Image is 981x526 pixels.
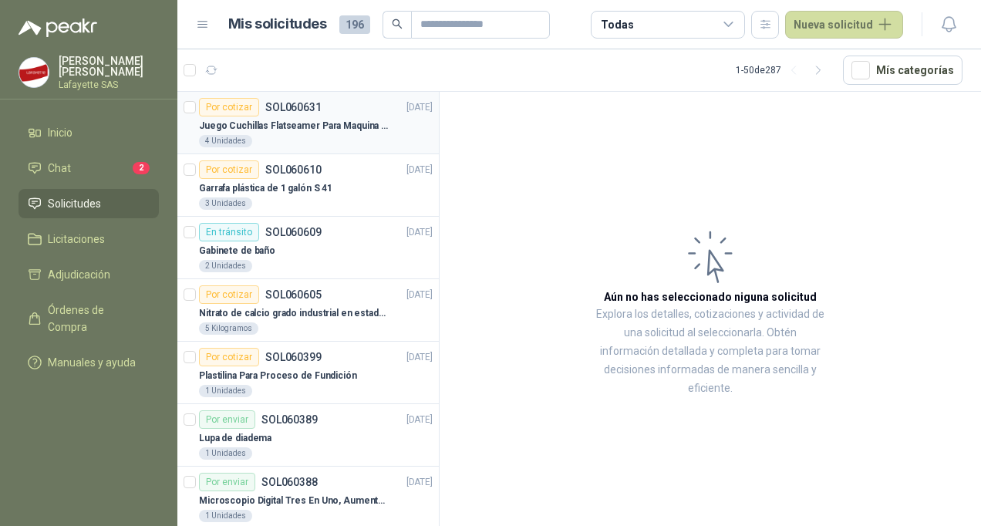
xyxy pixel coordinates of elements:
a: Solicitudes [19,189,159,218]
div: 2 Unidades [199,260,252,272]
p: SOL060399 [265,352,322,362]
p: [DATE] [406,288,433,302]
a: Por enviarSOL060389[DATE] Lupa de diadema1 Unidades [177,404,439,467]
span: Chat [48,160,71,177]
span: 196 [339,15,370,34]
div: 1 Unidades [199,447,252,460]
p: [DATE] [406,225,433,240]
span: Manuales y ayuda [48,354,136,371]
div: En tránsito [199,223,259,241]
button: Mís categorías [843,56,962,85]
p: Lafayette SAS [59,80,159,89]
div: Por enviar [199,473,255,491]
div: 1 - 50 de 287 [736,58,831,83]
span: Adjudicación [48,266,110,283]
div: Por enviar [199,410,255,429]
a: Adjudicación [19,260,159,289]
p: [DATE] [406,100,433,115]
a: Por cotizarSOL060610[DATE] Garrafa plástica de 1 galón S 413 Unidades [177,154,439,217]
div: Por cotizar [199,98,259,116]
a: Inicio [19,118,159,147]
span: Solicitudes [48,195,101,212]
div: 1 Unidades [199,385,252,397]
a: Por cotizarSOL060631[DATE] Juego Cuchillas Flatseamer Para Maquina de Coser4 Unidades [177,92,439,154]
a: Por cotizarSOL060605[DATE] Nitrato de calcio grado industrial en estado solido5 Kilogramos [177,279,439,342]
a: Órdenes de Compra [19,295,159,342]
p: SOL060609 [265,227,322,238]
p: SOL060388 [261,477,318,487]
p: Explora los detalles, cotizaciones y actividad de una solicitud al seleccionarla. Obtén informaci... [594,305,827,398]
img: Logo peakr [19,19,97,37]
div: 1 Unidades [199,510,252,522]
p: Plastilina Para Proceso de Fundición [199,369,357,383]
p: SOL060389 [261,414,318,425]
button: Nueva solicitud [785,11,903,39]
p: Lupa de diadema [199,431,271,446]
h3: Aún no has seleccionado niguna solicitud [604,288,817,305]
div: 4 Unidades [199,135,252,147]
p: [DATE] [406,475,433,490]
div: Por cotizar [199,285,259,304]
h1: Mis solicitudes [228,13,327,35]
div: 5 Kilogramos [199,322,258,335]
span: Órdenes de Compra [48,302,144,335]
div: Por cotizar [199,348,259,366]
p: [DATE] [406,413,433,427]
p: SOL060610 [265,164,322,175]
p: SOL060605 [265,289,322,300]
div: Por cotizar [199,160,259,179]
span: Inicio [48,124,72,141]
span: 2 [133,162,150,174]
p: [DATE] [406,350,433,365]
p: Gabinete de baño [199,244,275,258]
p: Garrafa plástica de 1 galón S 41 [199,181,332,196]
a: Manuales y ayuda [19,348,159,377]
span: Licitaciones [48,231,105,248]
a: En tránsitoSOL060609[DATE] Gabinete de baño2 Unidades [177,217,439,279]
p: [PERSON_NAME] [PERSON_NAME] [59,56,159,77]
div: 3 Unidades [199,197,252,210]
p: Microscopio Digital Tres En Uno, Aumento De 1000x [199,494,391,508]
img: Company Logo [19,58,49,87]
p: Nitrato de calcio grado industrial en estado solido [199,306,391,321]
span: search [392,19,403,29]
p: Juego Cuchillas Flatseamer Para Maquina de Coser [199,119,391,133]
a: Chat2 [19,153,159,183]
a: Licitaciones [19,224,159,254]
a: Por cotizarSOL060399[DATE] Plastilina Para Proceso de Fundición1 Unidades [177,342,439,404]
p: [DATE] [406,163,433,177]
p: SOL060631 [265,102,322,113]
div: Todas [601,16,633,33]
